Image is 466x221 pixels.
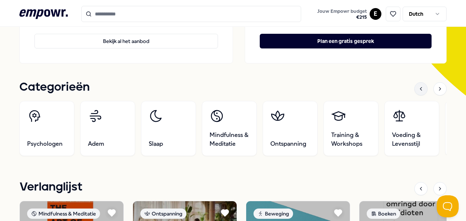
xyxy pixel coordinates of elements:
a: Training & Workshops [323,101,378,156]
button: Bekijk al het aanbod [34,34,218,48]
h1: Verlanglijst [19,178,82,196]
span: Mindfulness & Meditatie [210,131,249,148]
span: Psychologen [27,140,63,148]
span: Ontspanning [270,140,306,148]
div: Beweging [254,209,293,219]
a: Jouw Empowr budget€215 [314,6,370,22]
a: Psychologen [19,101,74,156]
span: Jouw Empowr budget [317,8,367,14]
span: Adem [88,140,104,148]
span: € 215 [317,14,367,20]
a: Voeding & Levensstijl [384,101,439,156]
span: Voeding & Levensstijl [392,131,432,148]
button: Plan een gratis gesprek [260,34,432,48]
div: Boeken [367,209,400,219]
a: Adem [80,101,135,156]
span: Training & Workshops [331,131,371,148]
span: Slaap [149,140,163,148]
input: Search for products, categories or subcategories [81,6,301,22]
a: Mindfulness & Meditatie [202,101,257,156]
div: Ontspanning [140,209,186,219]
a: Bekijk al het aanbod [34,22,218,48]
iframe: Help Scout Beacon - Open [437,195,459,217]
h1: Categorieën [19,78,90,97]
div: Mindfulness & Meditatie [27,209,100,219]
a: Ontspanning [263,101,318,156]
a: Slaap [141,101,196,156]
button: E [370,8,381,20]
button: Jouw Empowr budget€215 [316,7,368,22]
